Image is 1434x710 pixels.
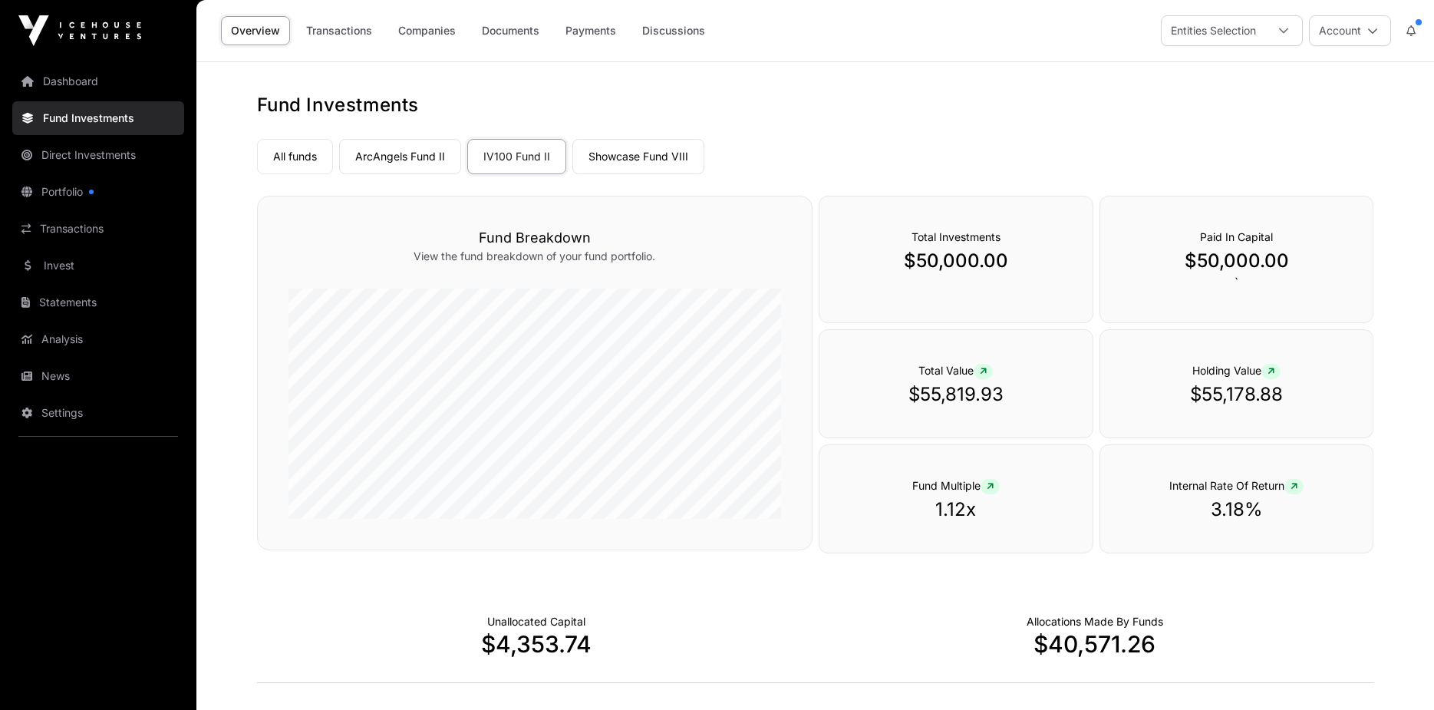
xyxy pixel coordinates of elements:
[1169,479,1304,492] span: Internal Rate Of Return
[221,16,290,45] a: Overview
[1099,196,1374,323] div: `
[1357,636,1434,710] iframe: Chat Widget
[816,630,1374,658] p: $40,571.26
[918,364,993,377] span: Total Value
[339,139,461,174] a: ArcAngels Fund II
[257,93,1374,117] h1: Fund Investments
[12,175,184,209] a: Portfolio
[467,139,566,174] a: IV100 Fund II
[12,322,184,356] a: Analysis
[572,139,704,174] a: Showcase Fund VIII
[12,212,184,246] a: Transactions
[1200,230,1273,243] span: Paid In Capital
[912,479,1000,492] span: Fund Multiple
[555,16,626,45] a: Payments
[257,139,333,174] a: All funds
[12,286,184,319] a: Statements
[12,138,184,172] a: Direct Investments
[12,396,184,430] a: Settings
[632,16,715,45] a: Discussions
[1027,614,1163,629] p: Capital Deployed Into Companies
[12,359,184,393] a: News
[18,15,141,46] img: Icehouse Ventures Logo
[911,230,1001,243] span: Total Investments
[1131,249,1343,273] p: $50,000.00
[296,16,382,45] a: Transactions
[1309,15,1391,46] button: Account
[850,382,1062,407] p: $55,819.93
[257,630,816,658] p: $4,353.74
[12,101,184,135] a: Fund Investments
[1162,16,1265,45] div: Entities Selection
[1131,497,1343,522] p: 3.18%
[487,614,585,629] p: Cash not yet allocated
[472,16,549,45] a: Documents
[388,16,466,45] a: Companies
[1131,382,1343,407] p: $55,178.88
[1192,364,1281,377] span: Holding Value
[288,249,781,264] p: View the fund breakdown of your fund portfolio.
[288,227,781,249] h3: Fund Breakdown
[12,249,184,282] a: Invest
[850,497,1062,522] p: 1.12x
[12,64,184,98] a: Dashboard
[850,249,1062,273] p: $50,000.00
